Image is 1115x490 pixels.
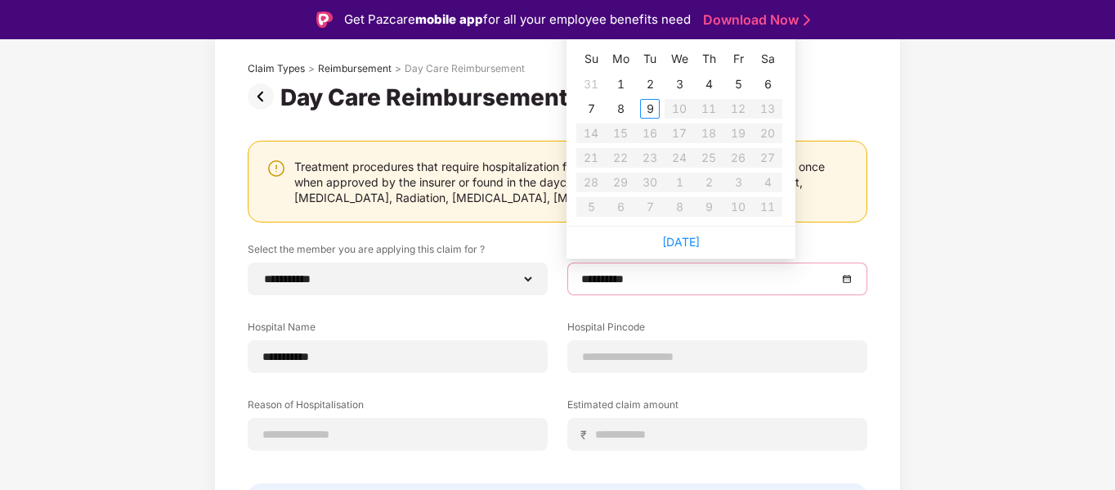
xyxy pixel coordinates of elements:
[576,97,606,121] td: 2025-09-07
[635,46,665,72] th: Tu
[699,74,719,94] div: 4
[611,99,630,119] div: 8
[308,62,315,75] div: >
[581,99,601,119] div: 7
[662,235,700,249] a: [DATE]
[248,83,280,110] img: svg+xml;base64,PHN2ZyBpZD0iUHJldi0zMngzMiIgeG1sbnM9Imh0dHA6Ly93d3cudzMub3JnLzIwMDAvc3ZnIiB3aWR0aD...
[635,72,665,97] td: 2025-09-02
[248,242,548,263] label: Select the member you are applying this claim for ?
[294,159,850,205] div: Treatment procedures that require hospitalization for less than 24 hours and are covered only onc...
[576,72,606,97] td: 2025-08-31
[567,398,867,418] label: Estimated claim amount
[567,320,867,340] label: Hospital Pincode
[606,97,635,121] td: 2025-09-08
[415,11,483,27] strong: mobile app
[694,72,723,97] td: 2025-09-04
[703,11,805,29] a: Download Now
[405,62,525,75] div: Day Care Reimbursement
[266,159,286,178] img: svg+xml;base64,PHN2ZyBpZD0iV2FybmluZ18tXzI0eDI0IiBkYXRhLW5hbWU9Ildhcm5pbmcgLSAyNHgyNCIgeG1sbnM9Im...
[318,62,392,75] div: Reimbursement
[581,74,601,94] div: 31
[723,72,753,97] td: 2025-09-05
[665,46,694,72] th: We
[395,62,401,75] div: >
[804,11,810,29] img: Stroke
[640,74,660,94] div: 2
[606,72,635,97] td: 2025-09-01
[758,74,777,94] div: 6
[665,72,694,97] td: 2025-09-03
[694,46,723,72] th: Th
[611,74,630,94] div: 1
[248,62,305,75] div: Claim Types
[316,11,333,28] img: Logo
[728,74,748,94] div: 5
[248,320,548,340] label: Hospital Name
[576,46,606,72] th: Su
[753,72,782,97] td: 2025-09-06
[280,83,575,111] div: Day Care Reimbursement
[753,46,782,72] th: Sa
[635,97,665,121] td: 2025-09-09
[606,46,635,72] th: Mo
[640,99,660,119] div: 9
[344,10,691,29] div: Get Pazcare for all your employee benefits need
[248,398,548,418] label: Reason of Hospitalisation
[669,74,689,94] div: 3
[580,427,593,443] span: ₹
[723,46,753,72] th: Fr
